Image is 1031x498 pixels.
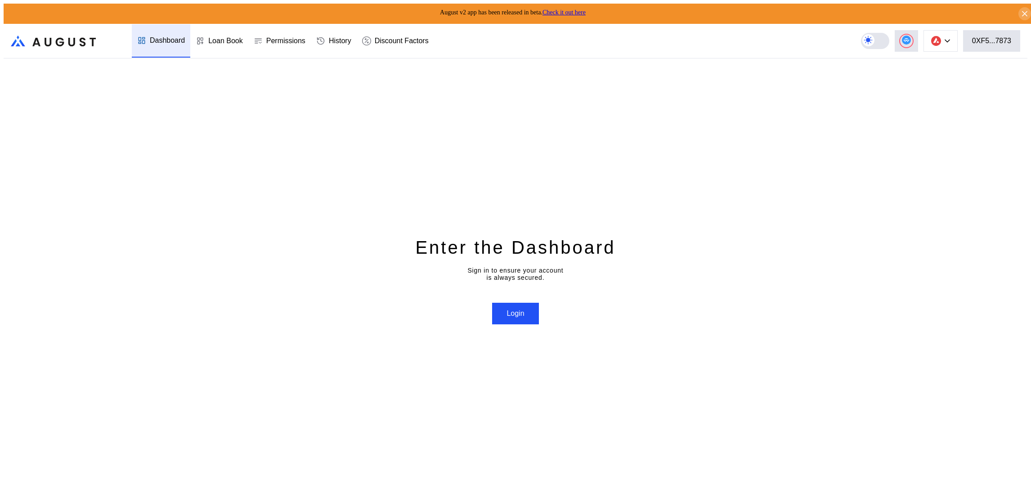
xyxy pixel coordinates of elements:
img: chain logo [931,36,941,46]
button: chain logo [923,30,958,52]
div: Loan Book [208,37,243,45]
div: History [329,37,351,45]
div: Enter the Dashboard [415,236,615,259]
button: 0XF5...7873 [963,30,1020,52]
button: Login [492,303,538,324]
div: Dashboard [150,36,185,45]
a: Dashboard [132,24,190,58]
div: Discount Factors [375,37,429,45]
a: Discount Factors [357,24,434,58]
div: 0XF5...7873 [972,37,1011,45]
div: Permissions [266,37,305,45]
div: Sign in to ensure your account is always secured. [467,267,563,281]
a: Permissions [248,24,311,58]
span: August v2 app has been released in beta. [440,9,586,16]
a: Check it out here [542,9,586,16]
a: History [311,24,357,58]
a: Loan Book [190,24,248,58]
